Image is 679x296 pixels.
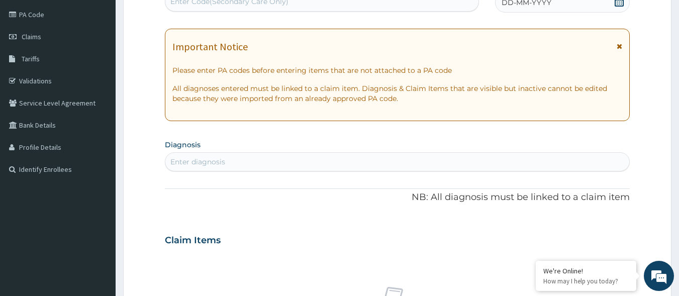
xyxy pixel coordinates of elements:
h3: Claim Items [165,235,221,246]
p: All diagnoses entered must be linked to a claim item. Diagnosis & Claim Items that are visible bu... [172,83,623,104]
span: Tariffs [22,54,40,63]
div: Minimize live chat window [165,5,189,29]
span: Claims [22,32,41,41]
p: How may I help you today? [543,277,629,285]
div: Enter diagnosis [170,157,225,167]
span: We're online! [58,86,139,187]
div: We're Online! [543,266,629,275]
h1: Important Notice [172,41,248,52]
div: Chat with us now [52,56,169,69]
p: NB: All diagnosis must be linked to a claim item [165,191,630,204]
img: d_794563401_company_1708531726252_794563401 [19,50,41,75]
label: Diagnosis [165,140,201,150]
p: Please enter PA codes before entering items that are not attached to a PA code [172,65,623,75]
textarea: Type your message and hit 'Enter' [5,193,191,228]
